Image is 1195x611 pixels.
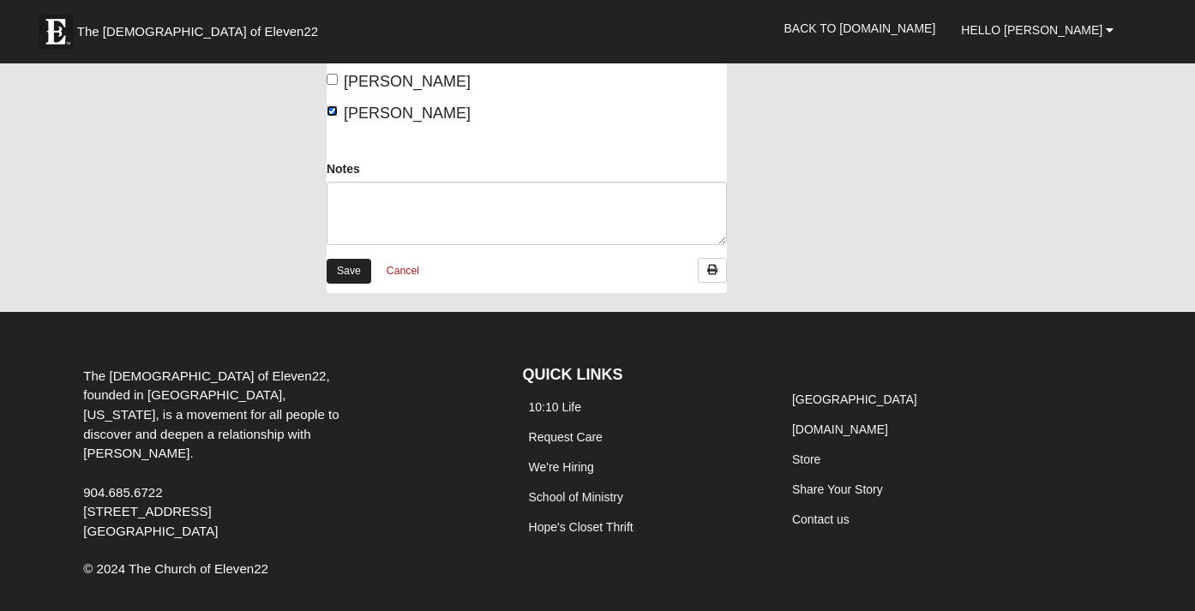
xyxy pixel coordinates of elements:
a: Hello [PERSON_NAME] [948,9,1126,51]
input: [PERSON_NAME] [327,105,338,117]
a: [GEOGRAPHIC_DATA] [792,392,917,406]
a: We're Hiring [529,460,594,474]
span: The [DEMOGRAPHIC_DATA] of Eleven22 [77,23,318,40]
a: Store [792,452,820,466]
label: Notes [327,160,360,177]
a: Hope's Closet Thrift [529,520,634,534]
input: [PERSON_NAME] [327,74,338,85]
img: Eleven22 logo [39,15,73,49]
a: 10:10 Life [529,400,582,414]
a: The [DEMOGRAPHIC_DATA] of Eleven22 [30,6,373,49]
h4: QUICK LINKS [523,366,760,385]
div: The [DEMOGRAPHIC_DATA] of Eleven22, founded in [GEOGRAPHIC_DATA], [US_STATE], is a movement for a... [70,367,363,542]
a: Cancel [375,258,430,285]
a: Request Care [529,430,603,444]
a: Print Attendance Roster [698,258,727,283]
span: Hello [PERSON_NAME] [961,23,1102,37]
a: Contact us [792,512,850,526]
a: Share Your Story [792,482,883,496]
a: Back to [DOMAIN_NAME] [771,7,948,50]
span: © 2024 The Church of Eleven22 [83,561,268,576]
span: [PERSON_NAME] [344,73,471,90]
span: [PERSON_NAME] [344,105,471,122]
span: [GEOGRAPHIC_DATA] [83,524,218,538]
a: Save [327,259,371,284]
a: School of Ministry [529,490,623,504]
a: [DOMAIN_NAME] [792,422,888,436]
